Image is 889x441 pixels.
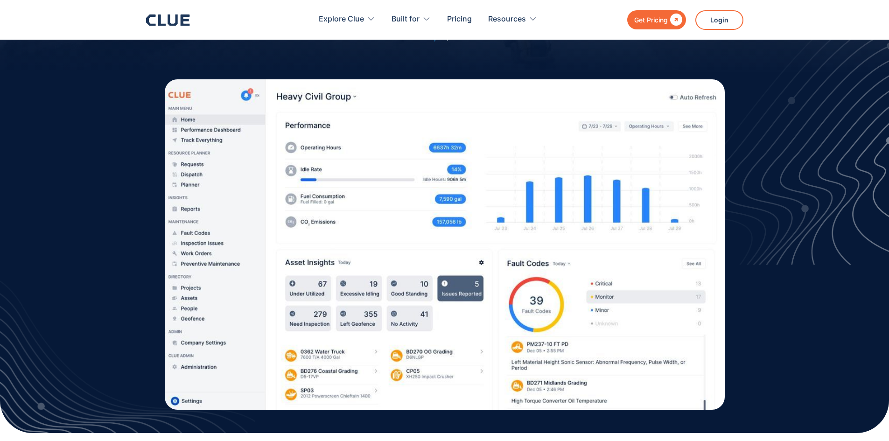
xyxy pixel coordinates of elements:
div: Built for [392,5,431,34]
div: Resources [488,5,526,34]
div: Explore Clue [319,5,375,34]
a: Get Pricing [627,10,686,29]
a: Login [695,10,743,30]
iframe: Chat Widget [842,396,889,441]
div: Resources [488,5,537,34]
div:  [668,14,682,26]
div: Built for [392,5,420,34]
img: Best practice dashboard design for construction equipment management software [165,79,725,410]
div: Get Pricing [634,14,668,26]
div: Explore Clue [319,5,364,34]
a: Pricing [447,5,472,34]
